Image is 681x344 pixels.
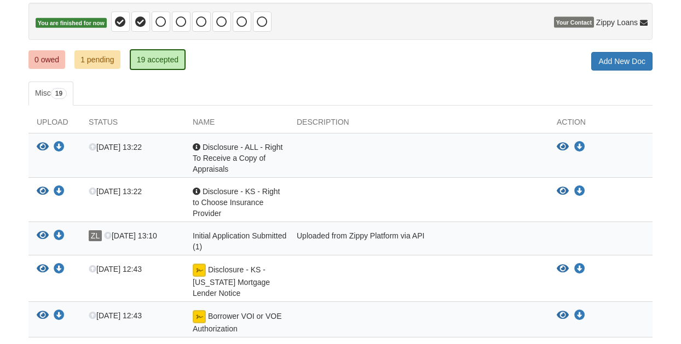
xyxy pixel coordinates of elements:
[184,116,288,133] div: Name
[193,264,206,277] img: Document accepted
[193,231,286,251] span: Initial Application Submitted (1)
[89,265,142,273] span: [DATE] 12:43
[37,310,49,322] button: View Borrower VOI or VOE Authorization
[574,265,585,273] a: Download Disclosure - KS - Kansas Mortgage Lender Notice
[54,312,65,320] a: Download Borrower VOI or VOE Authorization
[54,188,65,196] a: Download Disclosure - KS - Right to Choose Insurance Provider
[596,17,638,28] span: Zippy Loans
[193,312,281,333] span: Borrower VOI or VOE Authorization
[288,116,549,133] div: Description
[557,142,569,153] button: View Disclosure - ALL - Right To Receive a Copy of Appraisals
[51,88,67,99] span: 19
[554,17,594,28] span: Your Contact
[80,116,184,133] div: Status
[89,143,142,151] span: [DATE] 13:22
[36,18,107,28] span: You are finished for now
[37,264,49,275] button: View Disclosure - KS - Kansas Mortgage Lender Notice
[130,49,186,70] a: 19 accepted
[54,232,65,241] a: Download Initial Application Submitted (1)
[74,50,120,69] a: 1 pending
[104,231,157,240] span: [DATE] 13:10
[37,186,49,197] button: View Disclosure - KS - Right to Choose Insurance Provider
[28,116,80,133] div: Upload
[557,186,569,197] button: View Disclosure - KS - Right to Choose Insurance Provider
[193,265,270,298] span: Disclosure - KS - [US_STATE] Mortgage Lender Notice
[574,311,585,320] a: Download Borrower VOI or VOE Authorization
[549,116,653,133] div: Action
[54,143,65,152] a: Download Disclosure - ALL - Right To Receive a Copy of Appraisals
[89,187,142,196] span: [DATE] 13:22
[557,264,569,275] button: View Disclosure - KS - Kansas Mortgage Lender Notice
[54,265,65,274] a: Download Disclosure - KS - Kansas Mortgage Lender Notice
[28,50,65,69] a: 0 owed
[193,187,280,218] span: Disclosure - KS - Right to Choose Insurance Provider
[591,52,653,71] a: Add New Doc
[28,81,73,106] a: Misc
[288,230,549,252] div: Uploaded from Zippy Platform via API
[193,143,282,173] span: Disclosure - ALL - Right To Receive a Copy of Appraisals
[557,310,569,321] button: View Borrower VOI or VOE Authorization
[193,310,206,323] img: Document accepted
[89,311,142,320] span: [DATE] 12:43
[37,142,49,153] button: View Disclosure - ALL - Right To Receive a Copy of Appraisals
[89,230,102,241] span: ZL
[574,143,585,151] a: Download Disclosure - ALL - Right To Receive a Copy of Appraisals
[37,230,49,242] button: View Initial Application Submitted (1)
[574,187,585,196] a: Download Disclosure - KS - Right to Choose Insurance Provider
